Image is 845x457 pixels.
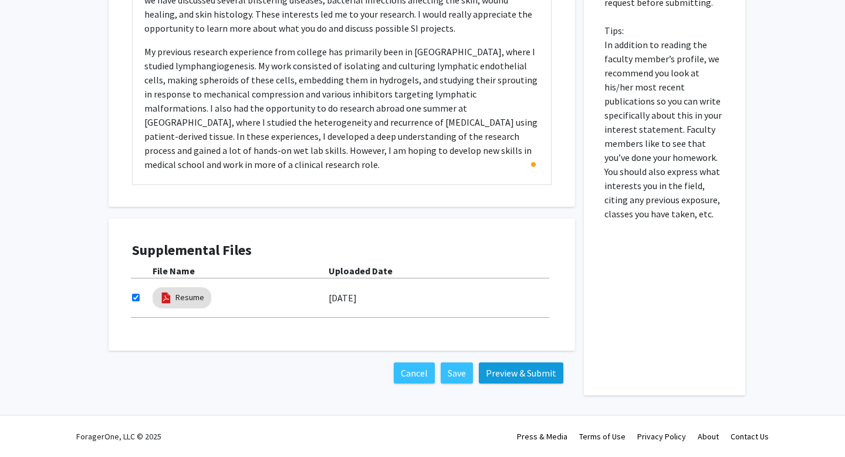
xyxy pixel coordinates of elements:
[329,288,357,308] label: [DATE]
[175,291,204,304] a: Resume
[479,362,563,384] button: Preview & Submit
[153,265,195,277] b: File Name
[517,431,567,442] a: Press & Media
[731,431,769,442] a: Contact Us
[394,362,435,384] button: Cancel
[9,404,50,448] iframe: Chat
[76,416,161,457] div: ForagerOne, LLC © 2025
[132,242,552,259] h4: Supplemental Files
[160,291,173,304] img: pdf_icon.png
[144,45,539,172] p: My previous research experience from college has primarily been in [GEOGRAPHIC_DATA], where I stu...
[329,265,393,277] b: Uploaded Date
[637,431,686,442] a: Privacy Policy
[441,362,473,384] button: Save
[144,181,539,195] p: I truly appreciate your time and consideration. Let me know if you are open to discussing further.
[698,431,719,442] a: About
[579,431,626,442] a: Terms of Use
